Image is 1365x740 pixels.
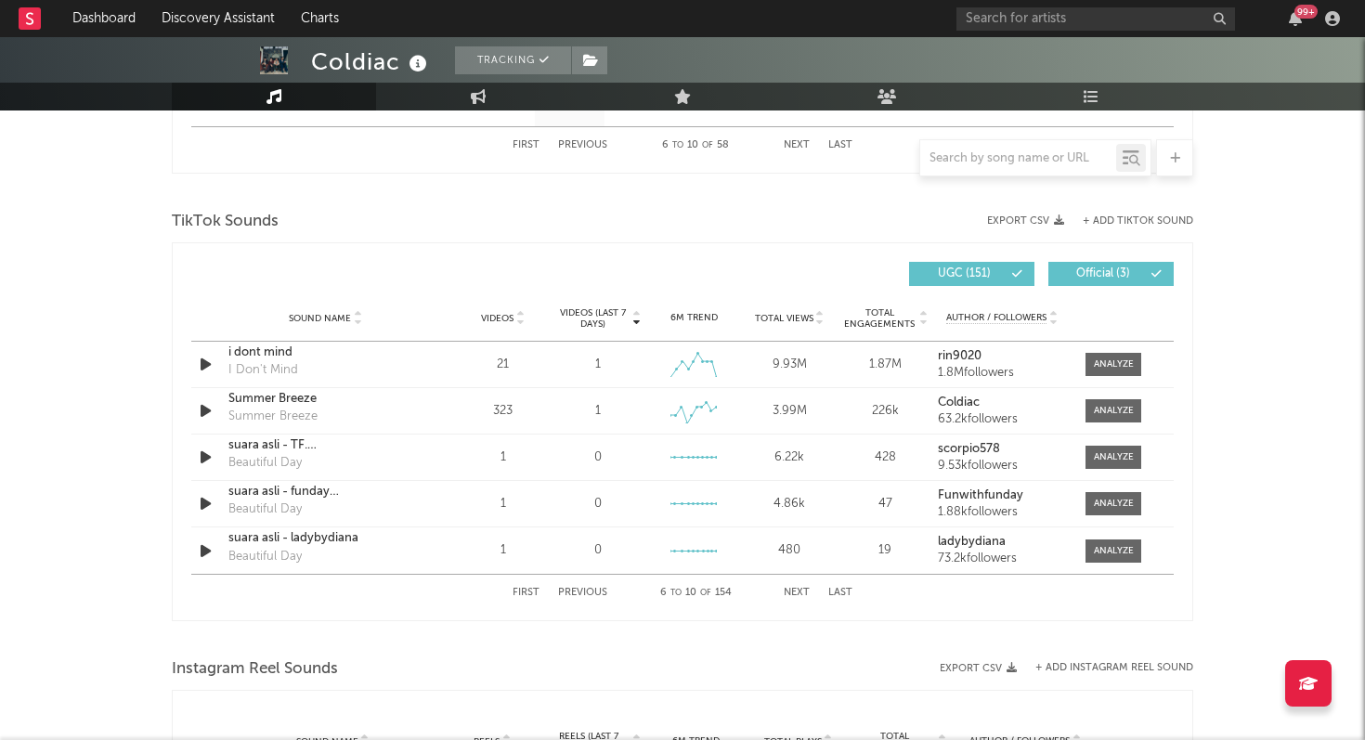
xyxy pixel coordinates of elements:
strong: scorpio578 [938,443,1000,455]
span: Sound Name [289,313,351,324]
div: Beautiful Day [228,454,302,473]
div: Beautiful Day [228,548,302,566]
button: Export CSV [987,215,1064,227]
a: i dont mind [228,344,422,362]
div: 0 [594,495,602,513]
a: Coldiac [938,396,1067,409]
a: suara asli - ladybydiana [228,529,422,548]
a: suara asli - funday [GEOGRAPHIC_DATA] [228,483,422,501]
button: Official(3) [1048,262,1174,286]
div: 3.99M [747,402,833,421]
button: + Add TikTok Sound [1083,216,1193,227]
div: 1 [460,541,546,560]
span: Videos [481,313,513,324]
strong: ladybydiana [938,536,1006,548]
span: Author / Followers [946,312,1046,324]
div: 1 [460,448,546,467]
span: TikTok Sounds [172,211,279,233]
a: Summer Breeze [228,390,422,409]
button: Last [828,588,852,598]
button: + Add TikTok Sound [1064,216,1193,227]
div: 6.22k [747,448,833,467]
div: 1 [595,402,601,421]
a: ladybydiana [938,536,1067,549]
button: Previous [558,588,607,598]
div: 73.2k followers [938,552,1067,565]
input: Search by song name or URL [920,151,1116,166]
span: UGC ( 151 ) [921,268,1007,279]
button: Next [784,588,810,598]
div: 323 [460,402,546,421]
div: + Add Instagram Reel Sound [1017,663,1193,673]
div: 6M Trend [651,311,737,325]
div: 99 + [1294,5,1318,19]
div: 0 [594,541,602,560]
div: 428 [842,448,929,467]
button: Tracking [455,46,571,74]
a: rin9020 [938,350,1067,363]
div: 9.93M [747,356,833,374]
button: + Add Instagram Reel Sound [1035,663,1193,673]
div: 6 10 154 [644,582,747,604]
div: 4.86k [747,495,833,513]
strong: Funwithfunday [938,489,1023,501]
button: First [513,588,539,598]
a: suara asli - TF.[PERSON_NAME].FOREVER [228,436,422,455]
span: Videos (last 7 days) [555,307,630,330]
div: 47 [842,495,929,513]
div: 480 [747,541,833,560]
div: 21 [460,356,546,374]
div: 19 [842,541,929,560]
button: UGC(151) [909,262,1034,286]
div: 63.2k followers [938,413,1067,426]
div: Coldiac [311,46,432,77]
button: 99+ [1289,11,1302,26]
div: 1 [595,356,601,374]
span: Official ( 3 ) [1060,268,1146,279]
div: 226k [842,402,929,421]
div: 6 10 58 [644,135,747,157]
strong: Coldiac [938,396,980,409]
div: I Don't Mind [228,361,298,380]
div: 0 [594,448,602,467]
button: Export CSV [940,663,1017,674]
span: Total Views [755,313,813,324]
strong: rin9020 [938,350,981,362]
input: Search for artists [956,7,1235,31]
a: Funwithfunday [938,489,1067,502]
div: Beautiful Day [228,500,302,519]
div: Summer Breeze [228,408,318,426]
div: 1 [460,495,546,513]
span: to [670,589,682,597]
span: of [700,589,711,597]
span: Total Engagements [842,307,917,330]
a: scorpio578 [938,443,1067,456]
div: 9.53k followers [938,460,1067,473]
div: 1.88k followers [938,506,1067,519]
div: 1.87M [842,356,929,374]
div: 1.8M followers [938,367,1067,380]
span: Instagram Reel Sounds [172,658,338,681]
